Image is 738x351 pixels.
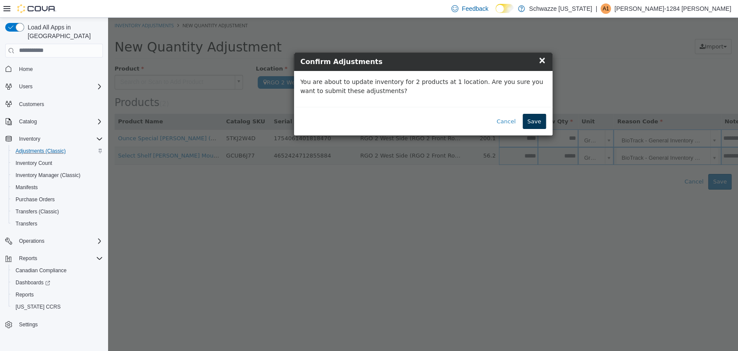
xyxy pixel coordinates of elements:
span: [US_STATE] CCRS [16,303,61,310]
button: Reports [9,289,106,301]
a: Transfers (Classic) [12,206,62,217]
button: Inventory Count [9,157,106,169]
a: Purchase Orders [12,194,58,205]
span: Inventory [19,135,40,142]
button: Inventory [16,134,44,144]
span: × [430,37,438,48]
span: Adjustments (Classic) [12,146,103,156]
a: Adjustments (Classic) [12,146,69,156]
a: Inventory Manager (Classic) [12,170,84,180]
div: Andrew-1284 Grimm [601,3,611,14]
span: Settings [16,319,103,330]
span: Transfers [16,220,37,227]
span: Adjustments (Classic) [16,148,66,155]
span: Customers [19,101,44,108]
span: Users [16,81,103,92]
button: Operations [2,235,106,247]
a: Customers [16,99,48,109]
span: Home [16,64,103,74]
a: Dashboards [12,277,54,288]
button: Users [16,81,36,92]
button: Inventory [2,133,106,145]
span: Home [19,66,33,73]
a: [US_STATE] CCRS [12,302,64,312]
span: Users [19,83,32,90]
input: Dark Mode [495,4,514,13]
span: Transfers [12,219,103,229]
span: Operations [19,238,45,245]
a: Manifests [12,182,41,193]
a: Dashboards [9,277,106,289]
span: Canadian Compliance [16,267,67,274]
p: | [595,3,597,14]
span: Reports [19,255,37,262]
span: Catalog [19,118,37,125]
span: Inventory [16,134,103,144]
span: Canadian Compliance [12,265,103,276]
a: Settings [16,319,41,330]
button: Transfers [9,218,106,230]
span: Inventory Manager (Classic) [16,172,80,179]
span: Settings [19,321,38,328]
button: Canadian Compliance [9,264,106,277]
span: Inventory Count [16,160,52,167]
button: Transfers (Classic) [9,206,106,218]
span: Purchase Orders [16,196,55,203]
button: Reports [16,253,41,264]
span: Inventory Count [12,158,103,168]
button: Inventory Manager (Classic) [9,169,106,181]
span: Dashboards [12,277,103,288]
button: [US_STATE] CCRS [9,301,106,313]
p: [PERSON_NAME]-1284 [PERSON_NAME] [614,3,731,14]
img: Cova [17,4,56,13]
span: Customers [16,99,103,109]
span: Operations [16,236,103,246]
button: Customers [2,98,106,110]
span: Load All Apps in [GEOGRAPHIC_DATA] [24,23,103,40]
button: Reports [2,252,106,264]
span: Reports [12,290,103,300]
span: A1 [603,3,609,14]
button: Users [2,81,106,93]
a: Home [16,64,36,74]
a: Transfers [12,219,41,229]
button: Settings [2,318,106,331]
a: Inventory Count [12,158,56,168]
span: Reports [16,253,103,264]
button: Operations [16,236,48,246]
button: Cancel [384,96,412,112]
span: Purchase Orders [12,194,103,205]
span: Manifests [12,182,103,193]
span: Transfers (Classic) [16,208,59,215]
span: Washington CCRS [12,302,103,312]
span: Transfers (Classic) [12,206,103,217]
span: Catalog [16,116,103,127]
button: Adjustments (Classic) [9,145,106,157]
a: Reports [12,290,37,300]
a: Canadian Compliance [12,265,70,276]
p: You are about to update inventory for 2 products at 1 location. Are you sure you want to submit t... [192,60,438,78]
p: Schwazze [US_STATE] [529,3,592,14]
span: Manifests [16,184,38,191]
span: Inventory Manager (Classic) [12,170,103,180]
span: Feedback [462,4,488,13]
button: Catalog [16,116,40,127]
button: Home [2,63,106,75]
button: Catalog [2,116,106,128]
button: Save [415,96,438,112]
span: Reports [16,291,34,298]
button: Manifests [9,181,106,193]
h4: Confirm Adjustments [192,39,438,49]
span: Dashboards [16,279,50,286]
button: Purchase Orders [9,193,106,206]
